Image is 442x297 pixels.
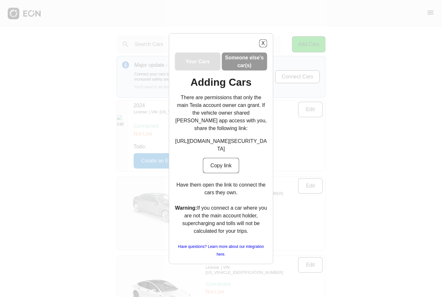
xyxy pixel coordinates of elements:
[259,39,267,47] button: X
[175,205,197,210] b: Warning:
[175,181,267,196] p: Have them open the link to connect the cars they own.
[190,78,252,86] h1: Adding Cars
[175,204,267,235] p: If you connect a car where you are not the main account holder, supercharging and tolls will not ...
[203,158,239,173] button: Copy link
[175,137,267,153] p: [URL][DOMAIN_NAME][SECURITY_DATA]
[175,93,267,132] p: There are permissions that only the main Tesla account owner can grant. If the vehicle owner shar...
[186,57,210,65] h3: Your Cars
[175,242,267,258] a: Have questions? Learn more about our integration here.
[223,54,266,69] h3: Someone else’s car(s)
